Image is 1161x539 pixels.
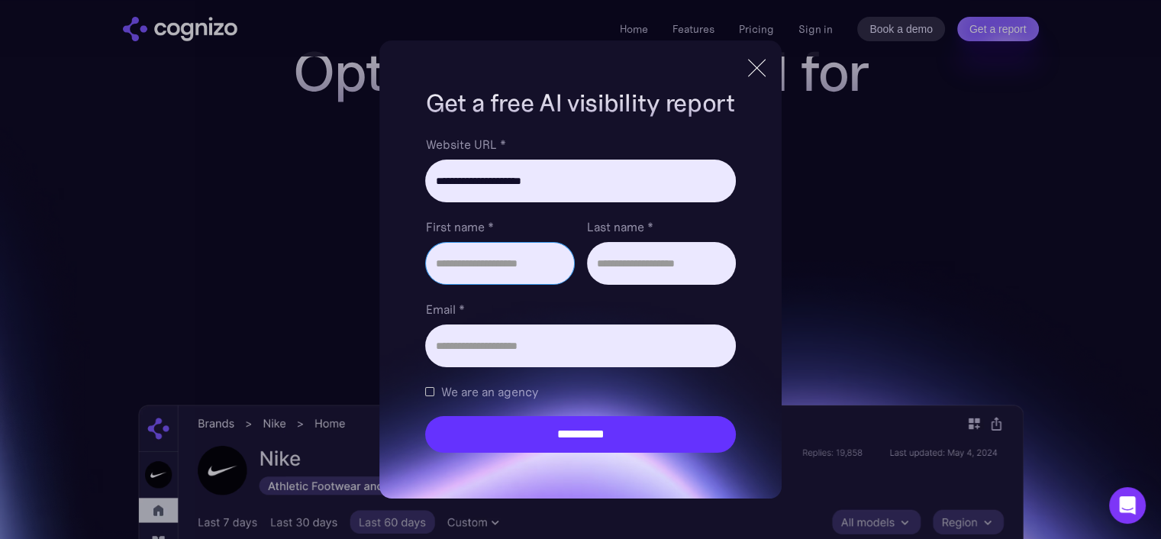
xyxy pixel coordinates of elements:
label: Website URL * [425,135,735,153]
form: Brand Report Form [425,135,735,453]
label: Email * [425,300,735,318]
label: First name * [425,218,574,236]
div: Open Intercom Messenger [1109,487,1146,524]
span: We are an agency [440,382,537,401]
h1: Get a free AI visibility report [425,86,735,120]
label: Last name * [587,218,736,236]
